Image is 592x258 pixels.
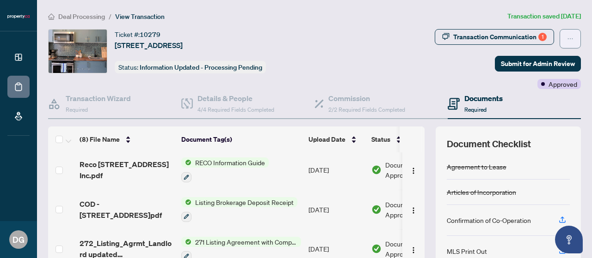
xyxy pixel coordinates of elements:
[178,126,305,152] th: Document Tag(s)
[80,198,174,221] span: COD - [STREET_ADDRESS]pdf
[305,150,368,190] td: [DATE]
[197,93,274,104] h4: Details & People
[305,126,368,152] th: Upload Date
[371,204,382,215] img: Document Status
[447,187,516,197] div: Articles of Incorporation
[48,13,55,20] span: home
[115,40,183,51] span: [STREET_ADDRESS]
[501,56,575,71] span: Submit for Admin Review
[140,30,160,39] span: 10279
[80,159,174,181] span: Reco [STREET_ADDRESS] Inc.pdf
[368,126,446,152] th: Status
[140,63,262,72] span: Information Updated - Processing Pending
[191,197,297,207] span: Listing Brokerage Deposit Receipt
[197,106,274,113] span: 4/4 Required Fields Completed
[538,33,547,41] div: 1
[435,29,554,45] button: Transaction Communication1
[66,106,88,113] span: Required
[507,11,581,22] article: Transaction saved [DATE]
[181,197,191,207] img: Status Icon
[181,237,191,247] img: Status Icon
[495,56,581,72] button: Submit for Admin Review
[76,126,178,152] th: (8) File Name
[406,241,421,256] button: Logo
[406,202,421,217] button: Logo
[410,246,417,254] img: Logo
[328,93,405,104] h4: Commission
[567,36,573,42] span: ellipsis
[115,12,165,21] span: View Transaction
[464,93,503,104] h4: Documents
[464,106,487,113] span: Required
[109,11,111,22] li: /
[371,165,382,175] img: Document Status
[447,215,531,225] div: Confirmation of Co-Operation
[115,29,160,40] div: Ticket #:
[12,233,25,246] span: DG
[371,244,382,254] img: Document Status
[406,162,421,177] button: Logo
[66,93,131,104] h4: Transaction Wizard
[305,190,368,229] td: [DATE]
[58,12,105,21] span: Deal Processing
[385,160,443,180] span: Document Approved
[371,134,390,144] span: Status
[115,61,266,73] div: Status:
[181,197,297,222] button: Status IconListing Brokerage Deposit Receipt
[7,14,30,19] img: logo
[328,106,405,113] span: 2/2 Required Fields Completed
[549,79,577,89] span: Approved
[181,157,191,168] img: Status Icon
[308,134,345,144] span: Upload Date
[49,30,107,73] img: IMG-C12304570_1.jpg
[191,157,269,168] span: RECO Information Guide
[410,167,417,174] img: Logo
[447,162,506,172] div: Agreement to Lease
[385,199,443,220] span: Document Approved
[555,226,583,253] button: Open asap
[453,30,547,44] div: Transaction Communication
[181,157,269,182] button: Status IconRECO Information Guide
[447,138,531,150] span: Document Checklist
[191,237,301,247] span: 271 Listing Agreement with Company Schedule A
[447,246,487,256] div: MLS Print Out
[80,134,120,144] span: (8) File Name
[410,207,417,214] img: Logo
